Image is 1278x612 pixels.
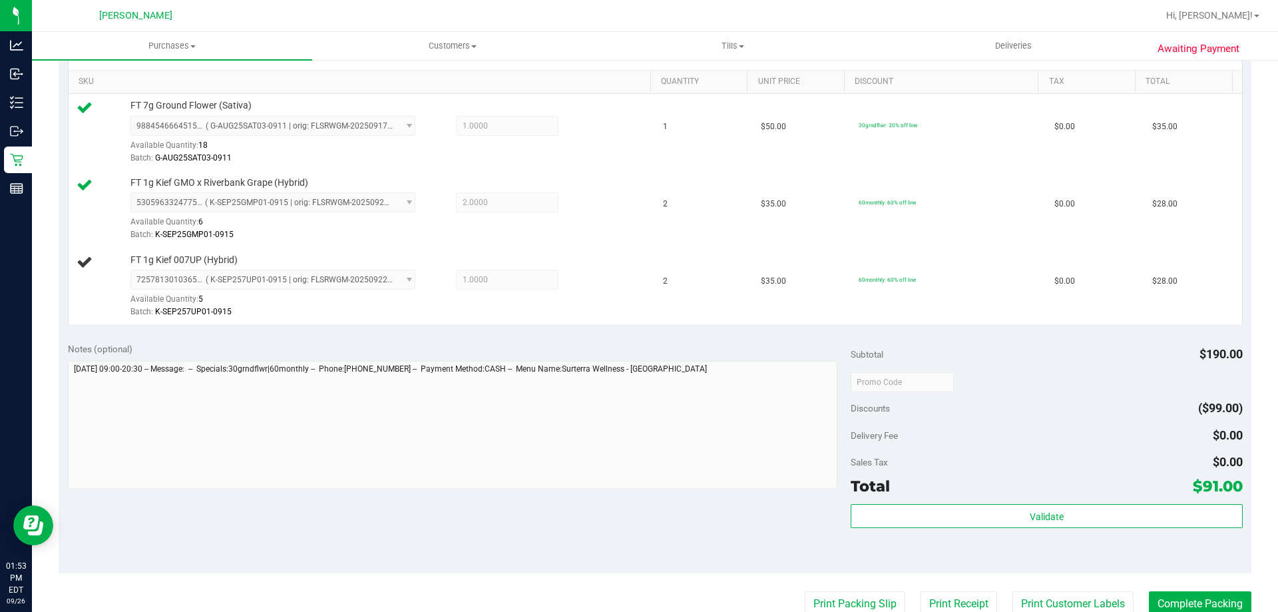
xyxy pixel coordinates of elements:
span: 60monthly: 60% off line [859,199,916,206]
div: Available Quantity: [130,136,430,162]
span: FT 1g Kief GMO x Riverbank Grape (Hybrid) [130,176,308,189]
span: Sales Tax [851,457,888,467]
span: Discounts [851,396,890,420]
a: Tills [592,32,873,60]
inline-svg: Retail [10,153,23,166]
span: 1 [663,121,668,133]
span: FT 1g Kief 007UP (Hybrid) [130,254,238,266]
a: Discount [855,77,1033,87]
span: $0.00 [1213,428,1243,442]
span: $0.00 [1054,198,1075,210]
span: 2 [663,198,668,210]
span: Hi, [PERSON_NAME]! [1166,10,1253,21]
inline-svg: Inventory [10,96,23,109]
div: Available Quantity: [130,212,430,238]
span: 2 [663,275,668,288]
span: $28.00 [1152,198,1177,210]
span: Subtotal [851,349,883,360]
inline-svg: Reports [10,182,23,195]
a: Customers [312,32,592,60]
span: Deliveries [977,40,1050,52]
p: 01:53 PM EDT [6,560,26,596]
span: FT 7g Ground Flower (Sativa) [130,99,252,112]
a: Unit Price [758,77,839,87]
span: Customers [313,40,592,52]
span: $35.00 [1152,121,1177,133]
span: $0.00 [1054,121,1075,133]
a: Deliveries [873,32,1154,60]
span: G-AUG25SAT03-0911 [155,153,232,162]
inline-svg: Outbound [10,125,23,138]
span: Validate [1030,511,1064,522]
a: Total [1146,77,1227,87]
span: $0.00 [1054,275,1075,288]
a: Tax [1049,77,1130,87]
a: SKU [79,77,645,87]
span: Batch: [130,153,153,162]
div: Available Quantity: [130,290,430,316]
span: Total [851,477,890,495]
span: 18 [198,141,208,150]
span: Tills [593,40,872,52]
span: $35.00 [761,275,786,288]
span: [PERSON_NAME] [99,10,172,21]
span: $50.00 [761,121,786,133]
button: Validate [851,504,1242,528]
span: K-SEP257UP01-0915 [155,307,232,316]
span: K-SEP25GMP01-0915 [155,230,234,239]
span: $35.00 [761,198,786,210]
span: 30grndflwr: 30% off line [859,122,917,129]
span: $190.00 [1199,347,1243,361]
span: $28.00 [1152,275,1177,288]
span: Notes (optional) [68,344,132,354]
span: 5 [198,294,203,304]
span: Delivery Fee [851,430,898,441]
span: Batch: [130,230,153,239]
inline-svg: Inbound [10,67,23,81]
span: Awaiting Payment [1158,41,1239,57]
span: 60monthly: 60% off line [859,276,916,283]
iframe: Resource center [13,505,53,545]
span: Purchases [32,40,312,52]
a: Purchases [32,32,312,60]
span: 6 [198,217,203,226]
a: Quantity [661,77,742,87]
span: ($99.00) [1198,401,1243,415]
p: 09/26 [6,596,26,606]
input: Promo Code [851,372,954,392]
span: $91.00 [1193,477,1243,495]
span: $0.00 [1213,455,1243,469]
inline-svg: Analytics [10,39,23,52]
span: Batch: [130,307,153,316]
